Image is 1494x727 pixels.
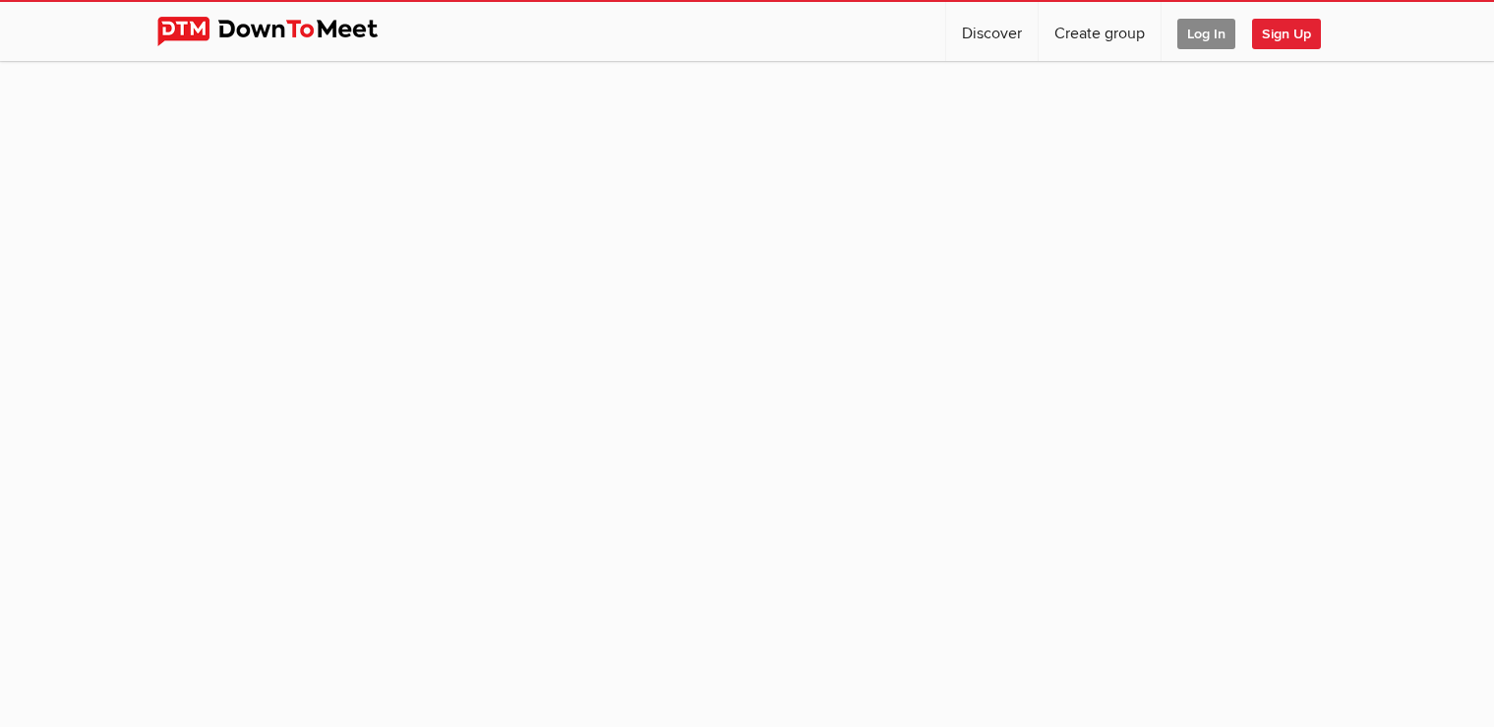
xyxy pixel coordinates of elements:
a: Create group [1039,2,1161,61]
img: DownToMeet [157,17,408,46]
a: Discover [946,2,1038,61]
span: Sign Up [1252,19,1321,49]
a: Sign Up [1252,2,1337,61]
span: Log In [1177,19,1235,49]
a: Log In [1162,2,1251,61]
